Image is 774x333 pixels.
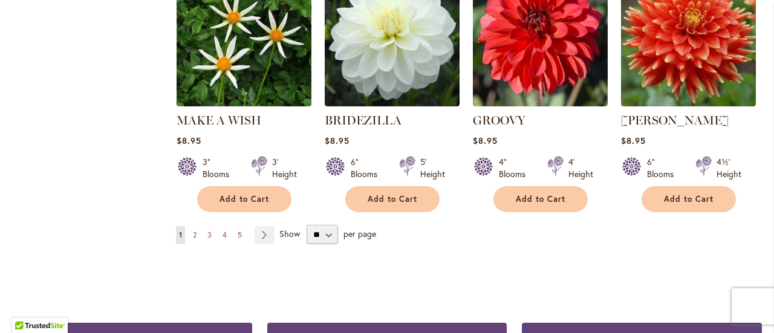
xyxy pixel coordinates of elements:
[177,135,201,146] span: $8.95
[345,186,440,212] button: Add to Cart
[664,194,714,204] span: Add to Cart
[220,194,269,204] span: Add to Cart
[9,290,43,324] iframe: Launch Accessibility Center
[235,226,245,244] a: 5
[238,230,242,239] span: 5
[223,230,227,239] span: 4
[647,156,681,180] div: 6" Blooms
[473,135,498,146] span: $8.95
[325,135,350,146] span: $8.95
[493,186,588,212] button: Add to Cart
[717,156,741,180] div: 4½' Height
[516,194,565,204] span: Add to Cart
[190,226,200,244] a: 2
[179,230,182,239] span: 1
[272,156,297,180] div: 3' Height
[325,113,402,128] a: BRIDEZILLA
[473,97,608,109] a: GROOVY
[197,186,291,212] button: Add to Cart
[621,97,756,109] a: STEVEN DAVID
[499,156,533,180] div: 4" Blooms
[368,194,417,204] span: Add to Cart
[207,230,212,239] span: 3
[343,228,376,239] span: per page
[351,156,385,180] div: 6" Blooms
[204,226,215,244] a: 3
[203,156,236,180] div: 3" Blooms
[193,230,197,239] span: 2
[325,97,460,109] a: BRIDEZILLA
[621,113,729,128] a: [PERSON_NAME]
[279,228,300,239] span: Show
[177,113,261,128] a: MAKE A WISH
[473,113,525,128] a: GROOVY
[621,135,646,146] span: $8.95
[420,156,445,180] div: 5' Height
[177,97,311,109] a: MAKE A WISH
[220,226,230,244] a: 4
[568,156,593,180] div: 4' Height
[642,186,736,212] button: Add to Cart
